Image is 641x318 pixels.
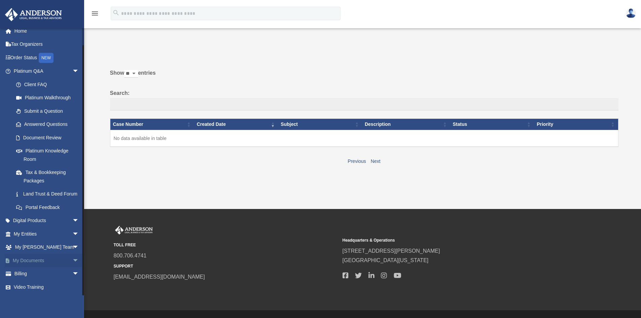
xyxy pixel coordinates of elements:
div: NEW [39,53,54,63]
a: Tax & Bookkeeping Packages [9,166,86,187]
img: Anderson Advisors Platinum Portal [3,8,64,21]
a: Platinum Knowledge Room [9,144,86,166]
a: Platinum Walkthrough [9,91,86,105]
a: [STREET_ADDRESS][PERSON_NAME] [343,248,440,254]
small: SUPPORT [114,263,338,270]
label: Search: [110,89,618,111]
a: Digital Productsarrow_drop_down [5,214,89,227]
a: Video Training [5,280,89,294]
th: Subject: activate to sort column ascending [278,119,362,130]
span: arrow_drop_down [72,254,86,268]
a: Platinum Q&Aarrow_drop_down [5,65,86,78]
a: Tax Organizers [5,38,89,51]
a: Next [371,158,381,164]
th: Created Date: activate to sort column ascending [194,119,278,130]
a: Document Review [9,131,86,144]
select: Showentries [124,70,138,78]
span: arrow_drop_down [72,267,86,281]
i: menu [91,9,99,17]
a: Portal Feedback [9,201,86,214]
th: Description: activate to sort column ascending [362,119,450,130]
a: [GEOGRAPHIC_DATA][US_STATE] [343,257,429,263]
span: arrow_drop_down [72,227,86,241]
td: No data available in table [110,130,618,147]
a: [EMAIL_ADDRESS][DOMAIN_NAME] [114,274,205,280]
label: Show entries [110,68,618,84]
a: My [PERSON_NAME] Teamarrow_drop_down [5,241,89,254]
input: Search: [110,98,618,111]
a: Billingarrow_drop_down [5,267,89,281]
img: Anderson Advisors Platinum Portal [114,226,154,235]
a: menu [91,12,99,17]
a: My Entitiesarrow_drop_down [5,227,89,241]
span: arrow_drop_down [72,65,86,78]
a: Client FAQ [9,78,86,91]
th: Status: activate to sort column ascending [450,119,534,130]
a: My Documentsarrow_drop_down [5,254,89,267]
a: Home [5,24,89,38]
a: Land Trust & Deed Forum [9,187,86,201]
th: Priority: activate to sort column ascending [534,119,618,130]
small: TOLL FREE [114,242,338,249]
span: arrow_drop_down [72,241,86,254]
small: Headquarters & Operations [343,237,567,244]
a: 800.706.4741 [114,253,147,258]
span: arrow_drop_down [72,214,86,228]
a: Answered Questions [9,118,82,131]
a: Previous [348,158,366,164]
a: Submit a Question [9,104,86,118]
th: Case Number: activate to sort column ascending [110,119,194,130]
i: search [112,9,120,16]
a: Order StatusNEW [5,51,89,65]
img: User Pic [626,8,636,18]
